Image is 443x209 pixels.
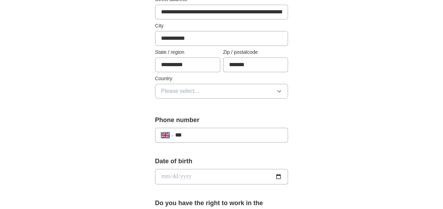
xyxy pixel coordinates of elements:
label: State / region [155,49,220,56]
label: City [155,22,288,30]
label: Phone number [155,115,288,125]
button: Please select... [155,84,288,99]
label: Zip / postalcode [223,49,288,56]
label: Date of birth [155,157,288,166]
label: Country [155,75,288,82]
span: Please select... [161,87,199,95]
